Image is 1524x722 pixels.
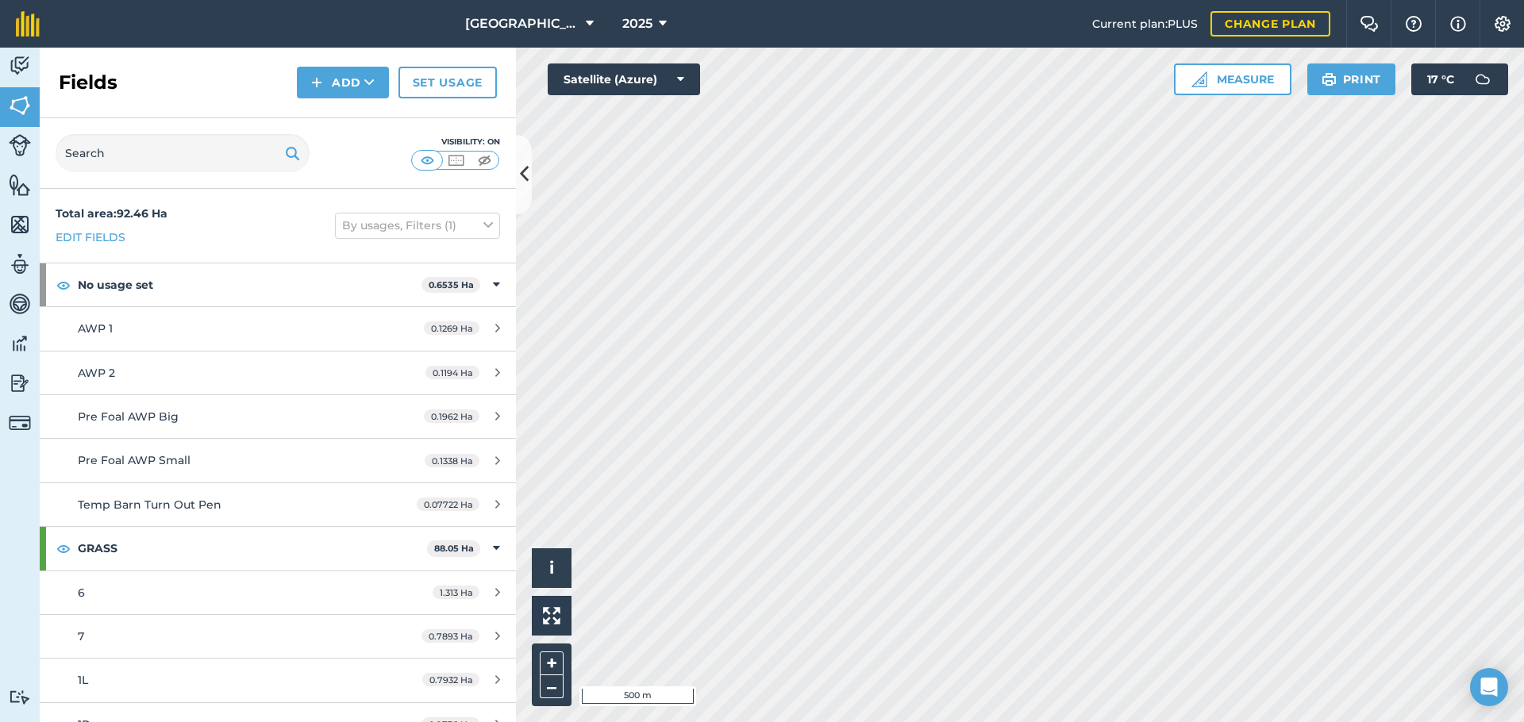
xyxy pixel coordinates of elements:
[9,134,31,156] img: svg+xml;base64,PD94bWwgdmVyc2lvbj0iMS4wIiBlbmNvZGluZz0idXRmLTgiPz4KPCEtLSBHZW5lcmF0b3I6IEFkb2JlIE...
[465,14,579,33] span: [GEOGRAPHIC_DATA]
[1360,16,1379,32] img: Two speech bubbles overlapping with the left bubble in the forefront
[425,454,479,467] span: 0.1338 Ha
[398,67,497,98] a: Set usage
[548,63,700,95] button: Satellite (Azure)
[40,439,516,482] a: Pre Foal AWP Small0.1338 Ha
[40,307,516,350] a: AWP 10.1269 Ha
[78,453,190,467] span: Pre Foal AWP Small
[1427,63,1454,95] span: 17 ° C
[429,279,474,290] strong: 0.6535 Ha
[40,659,516,701] a: 1L0.7932 Ha
[9,292,31,316] img: svg+xml;base64,PD94bWwgdmVyc2lvbj0iMS4wIiBlbmNvZGluZz0idXRmLTgiPz4KPCEtLSBHZW5lcmF0b3I6IEFkb2JlIE...
[422,673,479,686] span: 0.7932 Ha
[1191,71,1207,87] img: Ruler icon
[1322,70,1337,89] img: svg+xml;base64,PHN2ZyB4bWxucz0iaHR0cDovL3d3dy53My5vcmcvMjAwMC9zdmciIHdpZHRoPSIxOSIgaGVpZ2h0PSIyNC...
[78,527,427,570] strong: GRASS
[40,263,516,306] div: No usage set0.6535 Ha
[78,366,115,380] span: AWP 2
[622,14,652,33] span: 2025
[475,152,495,168] img: svg+xml;base64,PHN2ZyB4bWxucz0iaHR0cDovL3d3dy53My5vcmcvMjAwMC9zdmciIHdpZHRoPSI1MCIgaGVpZ2h0PSI0MC...
[1210,11,1330,36] a: Change plan
[9,173,31,197] img: svg+xml;base64,PHN2ZyB4bWxucz0iaHR0cDovL3d3dy53My5vcmcvMjAwMC9zdmciIHdpZHRoPSI1NiIgaGVpZ2h0PSI2MC...
[78,497,221,512] span: Temp Barn Turn Out Pen
[40,615,516,658] a: 70.7893 Ha
[418,152,437,168] img: svg+xml;base64,PHN2ZyB4bWxucz0iaHR0cDovL3d3dy53My5vcmcvMjAwMC9zdmciIHdpZHRoPSI1MCIgaGVpZ2h0PSI0MC...
[9,213,31,236] img: svg+xml;base64,PHN2ZyB4bWxucz0iaHR0cDovL3d3dy53My5vcmcvMjAwMC9zdmciIHdpZHRoPSI1NiIgaGVpZ2h0PSI2MC...
[16,11,40,36] img: fieldmargin Logo
[411,136,500,148] div: Visibility: On
[59,70,117,95] h2: Fields
[40,483,516,526] a: Temp Barn Turn Out Pen0.07722 Ha
[540,675,564,698] button: –
[434,543,474,554] strong: 88.05 Ha
[9,332,31,355] img: svg+xml;base64,PD94bWwgdmVyc2lvbj0iMS4wIiBlbmNvZGluZz0idXRmLTgiPz4KPCEtLSBHZW5lcmF0b3I6IEFkb2JlIE...
[311,73,322,92] img: svg+xml;base64,PHN2ZyB4bWxucz0iaHR0cDovL3d3dy53My5vcmcvMjAwMC9zdmciIHdpZHRoPSIxNCIgaGVpZ2h0PSIyNC...
[56,134,310,172] input: Search
[540,651,564,675] button: +
[532,548,571,588] button: i
[56,229,125,246] a: Edit fields
[40,527,516,570] div: GRASS88.05 Ha
[335,213,500,238] button: By usages, Filters (1)
[40,571,516,614] a: 61.313 Ha
[1092,15,1198,33] span: Current plan : PLUS
[543,607,560,624] img: Four arrows, one pointing top left, one top right, one bottom right and the last bottom left
[78,586,85,600] span: 6
[78,409,179,424] span: Pre Foal AWP Big
[56,539,71,558] img: svg+xml;base64,PHN2ZyB4bWxucz0iaHR0cDovL3d3dy53My5vcmcvMjAwMC9zdmciIHdpZHRoPSIxOCIgaGVpZ2h0PSIyNC...
[40,395,516,438] a: Pre Foal AWP Big0.1962 Ha
[40,351,516,394] a: AWP 20.1194 Ha
[1404,16,1423,32] img: A question mark icon
[425,366,479,379] span: 0.1194 Ha
[549,558,554,578] span: i
[421,629,479,643] span: 0.7893 Ha
[446,152,466,168] img: svg+xml;base64,PHN2ZyB4bWxucz0iaHR0cDovL3d3dy53My5vcmcvMjAwMC9zdmciIHdpZHRoPSI1MCIgaGVpZ2h0PSI0MC...
[1470,668,1508,706] div: Open Intercom Messenger
[1450,14,1466,33] img: svg+xml;base64,PHN2ZyB4bWxucz0iaHR0cDovL3d3dy53My5vcmcvMjAwMC9zdmciIHdpZHRoPSIxNyIgaGVpZ2h0PSIxNy...
[56,206,167,221] strong: Total area : 92.46 Ha
[9,252,31,276] img: svg+xml;base64,PD94bWwgdmVyc2lvbj0iMS4wIiBlbmNvZGluZz0idXRmLTgiPz4KPCEtLSBHZW5lcmF0b3I6IEFkb2JlIE...
[78,673,88,687] span: 1L
[1174,63,1291,95] button: Measure
[56,275,71,294] img: svg+xml;base64,PHN2ZyB4bWxucz0iaHR0cDovL3d3dy53My5vcmcvMjAwMC9zdmciIHdpZHRoPSIxOCIgaGVpZ2h0PSIyNC...
[1307,63,1396,95] button: Print
[9,689,31,705] img: svg+xml;base64,PD94bWwgdmVyc2lvbj0iMS4wIiBlbmNvZGluZz0idXRmLTgiPz4KPCEtLSBHZW5lcmF0b3I6IEFkb2JlIE...
[424,409,479,423] span: 0.1962 Ha
[78,321,113,336] span: AWP 1
[1493,16,1512,32] img: A cog icon
[9,94,31,117] img: svg+xml;base64,PHN2ZyB4bWxucz0iaHR0cDovL3d3dy53My5vcmcvMjAwMC9zdmciIHdpZHRoPSI1NiIgaGVpZ2h0PSI2MC...
[9,54,31,78] img: svg+xml;base64,PD94bWwgdmVyc2lvbj0iMS4wIiBlbmNvZGluZz0idXRmLTgiPz4KPCEtLSBHZW5lcmF0b3I6IEFkb2JlIE...
[285,144,300,163] img: svg+xml;base64,PHN2ZyB4bWxucz0iaHR0cDovL3d3dy53My5vcmcvMjAwMC9zdmciIHdpZHRoPSIxOSIgaGVpZ2h0PSIyNC...
[78,629,84,643] span: 7
[417,497,479,511] span: 0.07722 Ha
[1411,63,1508,95] button: 17 °C
[433,586,479,599] span: 1.313 Ha
[9,371,31,395] img: svg+xml;base64,PD94bWwgdmVyc2lvbj0iMS4wIiBlbmNvZGluZz0idXRmLTgiPz4KPCEtLSBHZW5lcmF0b3I6IEFkb2JlIE...
[78,263,421,306] strong: No usage set
[297,67,389,98] button: Add
[424,321,479,335] span: 0.1269 Ha
[9,412,31,434] img: svg+xml;base64,PD94bWwgdmVyc2lvbj0iMS4wIiBlbmNvZGluZz0idXRmLTgiPz4KPCEtLSBHZW5lcmF0b3I6IEFkb2JlIE...
[1467,63,1499,95] img: svg+xml;base64,PD94bWwgdmVyc2lvbj0iMS4wIiBlbmNvZGluZz0idXRmLTgiPz4KPCEtLSBHZW5lcmF0b3I6IEFkb2JlIE...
